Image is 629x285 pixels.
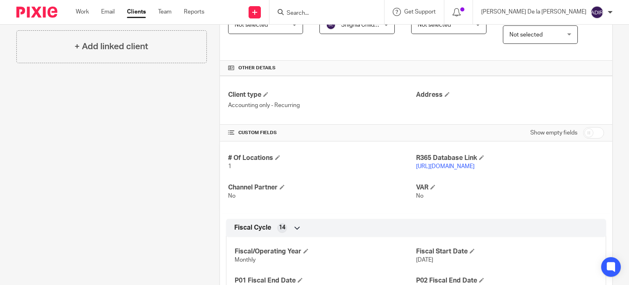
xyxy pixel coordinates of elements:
span: 1 [228,164,231,169]
label: Show empty fields [530,129,577,137]
p: [PERSON_NAME] De la [PERSON_NAME] [481,8,586,16]
input: Search [286,10,360,17]
h4: CUSTOM FIELDS [228,130,416,136]
span: No [416,193,423,199]
h4: P01 Fiscal End Date [235,276,416,285]
a: [URL][DOMAIN_NAME] [416,164,475,169]
p: Accounting only - Recurring [228,101,416,109]
h4: Channel Partner [228,183,416,192]
h4: Address [416,91,604,99]
span: Not selected [418,22,451,28]
span: Get Support [404,9,436,15]
span: Other details [238,65,276,71]
a: Clients [127,8,146,16]
h4: VAR [416,183,604,192]
span: No [228,193,235,199]
span: Monthly [235,257,256,263]
img: svg%3E [591,6,604,19]
span: Shighla Childers [341,22,382,28]
h4: R365 Database Link [416,154,604,162]
h4: Client type [228,91,416,99]
h4: # Of Locations [228,154,416,162]
a: Email [101,8,115,16]
span: Not selected [235,22,268,28]
h4: Fiscal Start Date [416,247,597,256]
span: Fiscal Cycle [234,223,271,232]
img: Pixie [16,7,57,18]
a: Work [76,8,89,16]
span: 14 [279,223,285,232]
img: svg%3E [326,20,336,30]
a: Reports [184,8,204,16]
h4: P02 Fiscal End Date [416,276,597,285]
h4: + Add linked client [75,40,148,53]
span: Not selected [509,32,543,38]
h4: Fiscal/Operating Year [235,247,416,256]
a: Team [158,8,172,16]
span: [DATE] [416,257,433,263]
